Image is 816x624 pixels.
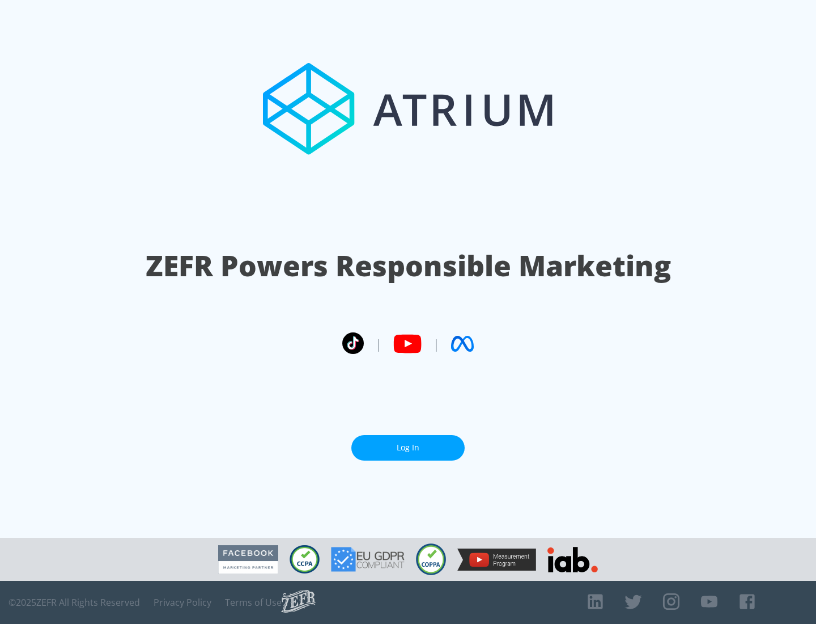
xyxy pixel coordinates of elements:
img: YouTube Measurement Program [457,549,536,571]
a: Terms of Use [225,597,282,608]
span: | [375,335,382,352]
a: Log In [351,435,465,461]
img: GDPR Compliant [331,547,405,572]
img: COPPA Compliant [416,543,446,575]
span: | [433,335,440,352]
img: IAB [547,547,598,572]
img: Facebook Marketing Partner [218,545,278,574]
span: © 2025 ZEFR All Rights Reserved [8,597,140,608]
img: CCPA Compliant [290,545,320,574]
a: Privacy Policy [154,597,211,608]
h1: ZEFR Powers Responsible Marketing [146,246,671,285]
